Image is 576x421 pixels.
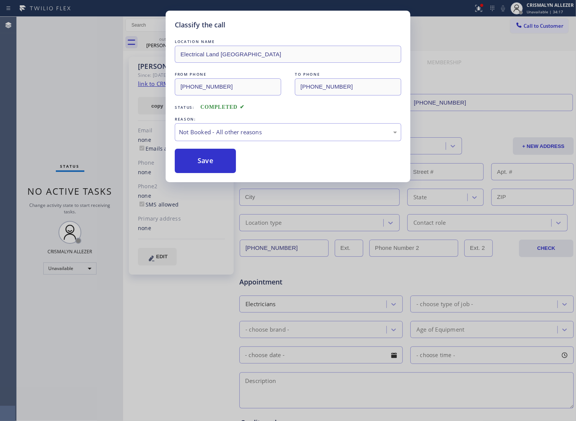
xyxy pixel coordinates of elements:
[295,70,401,78] div: TO PHONE
[175,70,281,78] div: FROM PHONE
[201,104,245,110] span: COMPLETED
[175,20,225,30] h5: Classify the call
[175,149,236,173] button: Save
[175,115,401,123] div: REASON:
[175,105,195,110] span: Status:
[179,128,397,137] div: Not Booked - All other reasons
[175,38,401,46] div: LOCATION NAME
[175,78,281,95] input: From phone
[295,78,401,95] input: To phone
